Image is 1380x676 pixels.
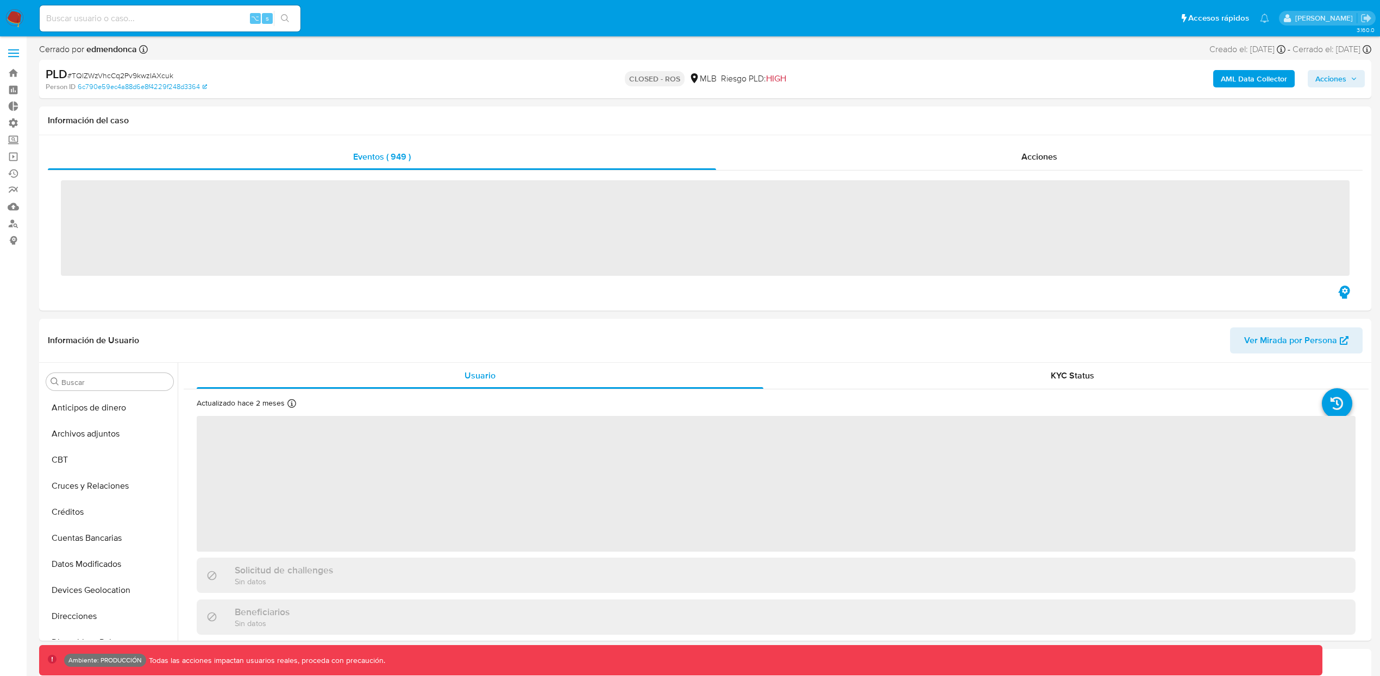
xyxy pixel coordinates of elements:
p: Todas las acciones impactan usuarios reales, proceda con precaución. [146,655,385,666]
input: Buscar usuario o caso... [40,11,300,26]
p: Sin datos [235,618,290,628]
h3: Solicitud de challenges [235,564,333,576]
button: Direcciones [42,603,178,629]
button: Créditos [42,499,178,525]
div: Solicitud de challengesSin datos [197,558,1356,593]
input: Buscar [61,377,169,387]
a: 6c790e59ec4a88d6e8f4229f248d3364 [78,82,207,92]
a: Salir [1360,12,1372,24]
span: Accesos rápidos [1188,12,1249,24]
span: ⌥ [251,13,259,23]
span: Eventos ( 949 ) [353,150,411,163]
button: AML Data Collector [1213,70,1295,87]
button: Anticipos de dinero [42,395,178,421]
button: Ver Mirada por Persona [1230,327,1363,353]
button: Datos Modificados [42,551,178,577]
span: Riesgo PLD: [721,73,786,85]
b: PLD [46,65,67,83]
span: KYC Status [1051,369,1094,382]
span: HIGH [766,72,786,85]
p: juan.jsosa@mercadolibre.com.co [1295,13,1357,23]
span: ‌ [197,416,1356,552]
p: Actualizado hace 2 meses [197,398,285,408]
a: Notificaciones [1260,14,1269,23]
button: CBT [42,447,178,473]
span: Cerrado por [39,43,137,55]
span: # TQlZWzVhcCq2Pv9kwzIAXcuk [67,70,173,81]
div: Cerrado el: [DATE] [1293,43,1371,55]
h1: Información de Usuario [48,335,139,346]
button: search-icon [274,11,296,26]
div: BeneficiariosSin datos [197,599,1356,635]
h3: Beneficiarios [235,606,290,618]
button: Cuentas Bancarias [42,525,178,551]
button: Acciones [1308,70,1365,87]
h1: Información del caso [48,115,1363,126]
span: Usuario [465,369,495,382]
span: s [266,13,269,23]
button: Archivos adjuntos [42,421,178,447]
span: ‌ [61,180,1350,276]
b: AML Data Collector [1221,70,1287,87]
p: Sin datos [235,576,333,586]
span: - [1288,43,1290,55]
span: Acciones [1315,70,1346,87]
p: Ambiente: PRODUCCIÓN [68,658,142,662]
div: Creado el: [DATE] [1209,43,1285,55]
span: Ver Mirada por Persona [1244,327,1337,353]
b: Person ID [46,82,76,92]
button: Cruces y Relaciones [42,473,178,499]
div: MLB [689,73,717,85]
button: Devices Geolocation [42,577,178,603]
span: Acciones [1021,150,1057,163]
b: edmendonca [84,43,137,55]
button: Buscar [51,377,59,386]
button: Dispositivos Point [42,629,178,655]
p: CLOSED - ROS [625,71,685,86]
